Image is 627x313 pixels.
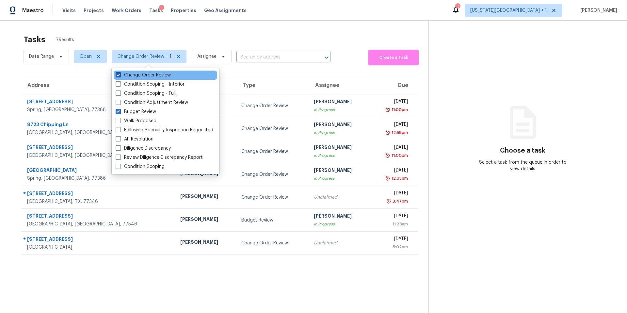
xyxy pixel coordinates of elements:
[112,7,141,14] span: Work Orders
[171,7,196,14] span: Properties
[116,72,171,78] label: Change Order Review
[390,175,408,182] div: 12:35pm
[314,221,364,227] div: In Progress
[375,167,408,175] div: [DATE]
[116,81,185,88] label: Condition Scoping - Interior
[180,239,231,247] div: [PERSON_NAME]
[375,121,408,129] div: [DATE]
[27,121,170,129] div: 8723 Chipping Ln
[116,127,213,133] label: Followup Specialty Inspection Requested
[27,213,170,221] div: [STREET_ADDRESS]
[116,99,188,106] label: Condition Adjustment Review
[118,53,171,60] span: Change Order Review + 1
[241,148,303,155] div: Change Order Review
[116,163,165,170] label: Condition Scoping
[21,76,175,94] th: Address
[375,221,408,227] div: 11:33am
[149,8,163,13] span: Tasks
[22,7,44,14] span: Maestro
[578,7,617,14] span: [PERSON_NAME]
[180,193,231,201] div: [PERSON_NAME]
[27,190,170,198] div: [STREET_ADDRESS]
[375,213,408,221] div: [DATE]
[236,52,312,62] input: Search by address
[314,175,364,182] div: In Progress
[314,194,364,201] div: Unclaimed
[391,198,408,205] div: 3:47pm
[236,76,308,94] th: Type
[375,98,408,107] div: [DATE]
[370,76,418,94] th: Due
[29,53,54,60] span: Date Range
[24,36,45,43] h2: Tasks
[116,154,203,161] label: Review Diligence Discrepancy Report
[241,103,303,109] div: Change Order Review
[116,136,153,142] label: AP Resolution
[470,7,547,14] span: [US_STATE][GEOGRAPHIC_DATA] + 1
[309,76,370,94] th: Assignee
[390,152,408,159] div: 11:00pm
[314,129,364,136] div: In Progress
[62,7,76,14] span: Visits
[385,107,390,113] img: Overdue Alarm Icon
[314,152,364,159] div: In Progress
[204,7,247,14] span: Geo Assignments
[390,107,408,113] div: 11:00pm
[385,152,390,159] img: Overdue Alarm Icon
[386,198,391,205] img: Overdue Alarm Icon
[314,240,364,246] div: Unclaimed
[80,53,92,60] span: Open
[116,90,176,97] label: Condition Scoping - Full
[375,144,408,152] div: [DATE]
[241,125,303,132] div: Change Order Review
[241,171,303,178] div: Change Order Review
[27,198,170,205] div: [GEOGRAPHIC_DATA], TX, 77346
[27,107,170,113] div: Spring, [GEOGRAPHIC_DATA], 77388
[27,221,170,227] div: [GEOGRAPHIC_DATA], [GEOGRAPHIC_DATA], 77546
[390,129,408,136] div: 12:58pm
[241,217,303,223] div: Budget Review
[56,37,74,43] span: 7 Results
[180,216,231,224] div: [PERSON_NAME]
[27,144,170,152] div: [STREET_ADDRESS]
[500,147,545,154] h3: Choose a task
[27,98,170,107] div: [STREET_ADDRESS]
[368,50,419,65] button: Create a Task
[372,54,415,61] span: Create a Task
[375,244,408,250] div: 5:02pm
[385,129,390,136] img: Overdue Alarm Icon
[84,7,104,14] span: Projects
[116,108,156,115] label: Budget Review
[180,170,231,178] div: [PERSON_NAME]
[455,4,460,10] div: 17
[314,98,364,107] div: [PERSON_NAME]
[476,159,570,172] div: Select a task from the queue in order to view details
[27,236,170,244] div: [STREET_ADDRESS]
[385,175,390,182] img: Overdue Alarm Icon
[116,118,156,124] label: Walk Proposed
[27,167,170,175] div: [GEOGRAPHIC_DATA]
[159,5,164,11] div: 1
[314,144,364,152] div: [PERSON_NAME]
[27,129,170,136] div: [GEOGRAPHIC_DATA], [GEOGRAPHIC_DATA], 77088
[27,175,170,182] div: Spring, [GEOGRAPHIC_DATA], 77386
[314,167,364,175] div: [PERSON_NAME]
[197,53,217,60] span: Assignee
[116,145,171,152] label: Diligence Discrepancy
[241,240,303,246] div: Change Order Review
[375,190,408,198] div: [DATE]
[241,194,303,201] div: Change Order Review
[314,107,364,113] div: In Progress
[322,53,331,62] button: Open
[314,121,364,129] div: [PERSON_NAME]
[27,244,170,251] div: [GEOGRAPHIC_DATA]
[375,236,408,244] div: [DATE]
[27,152,170,159] div: [GEOGRAPHIC_DATA], [GEOGRAPHIC_DATA], 77082
[314,213,364,221] div: [PERSON_NAME]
